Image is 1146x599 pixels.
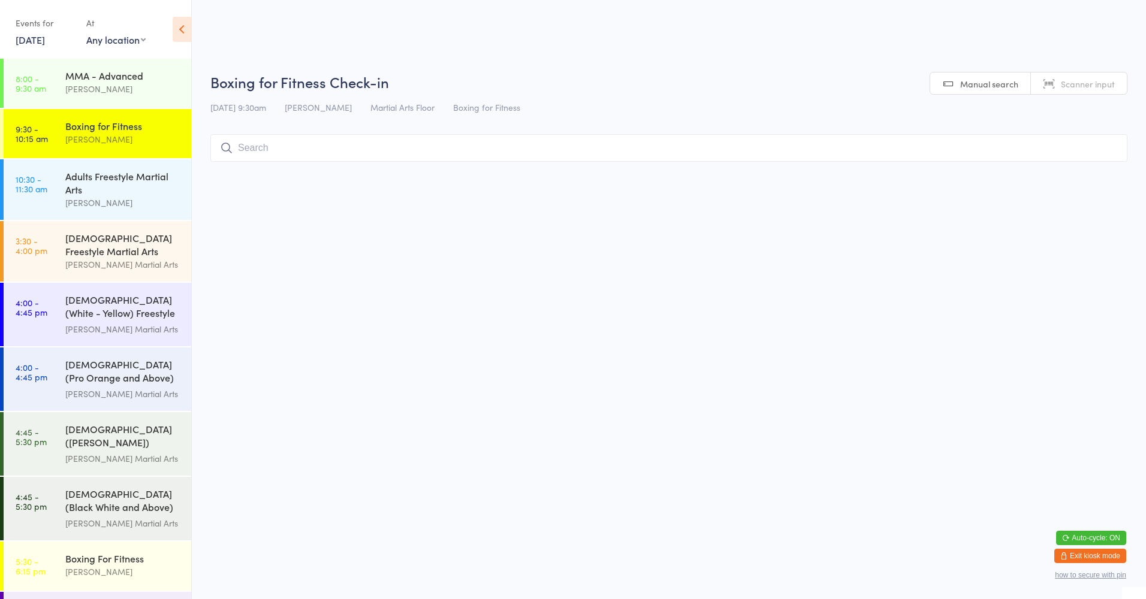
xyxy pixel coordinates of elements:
input: Search [210,134,1127,162]
div: [PERSON_NAME] Martial Arts [65,387,181,401]
div: [PERSON_NAME] Martial Arts [65,516,181,530]
div: Boxing for Fitness [65,119,181,132]
div: [PERSON_NAME] [65,196,181,210]
span: Boxing for Fitness [453,101,520,113]
span: [PERSON_NAME] [285,101,352,113]
a: [DATE] [16,33,45,46]
div: [DEMOGRAPHIC_DATA] Freestyle Martial Arts [65,231,181,258]
span: Scanner input [1061,78,1115,90]
a: 4:45 -5:30 pm[DEMOGRAPHIC_DATA] (Black White and Above) Freestyle Martial ...[PERSON_NAME] Martia... [4,477,191,540]
button: Auto-cycle: ON [1056,531,1126,545]
div: [DEMOGRAPHIC_DATA] (Black White and Above) Freestyle Martial ... [65,487,181,516]
a: 9:30 -10:15 amBoxing for Fitness[PERSON_NAME] [4,109,191,158]
a: 4:00 -4:45 pm[DEMOGRAPHIC_DATA] (White - Yellow) Freestyle Martial Arts[PERSON_NAME] Martial Arts [4,283,191,346]
div: [PERSON_NAME] Martial Arts [65,258,181,271]
time: 10:30 - 11:30 am [16,174,47,193]
time: 4:45 - 5:30 pm [16,492,47,511]
time: 8:00 - 9:30 am [16,74,46,93]
div: [PERSON_NAME] [65,82,181,96]
a: 10:30 -11:30 amAdults Freestyle Martial Arts[PERSON_NAME] [4,159,191,220]
time: 9:30 - 10:15 am [16,124,48,143]
div: [PERSON_NAME] [65,132,181,146]
time: 4:00 - 4:45 pm [16,362,47,382]
a: 5:30 -6:15 pmBoxing For Fitness[PERSON_NAME] [4,541,191,591]
div: [PERSON_NAME] [65,565,181,579]
div: MMA - Advanced [65,69,181,82]
span: Martial Arts Floor [370,101,435,113]
a: 3:30 -4:00 pm[DEMOGRAPHIC_DATA] Freestyle Martial Arts[PERSON_NAME] Martial Arts [4,221,191,282]
div: Boxing For Fitness [65,552,181,565]
a: 4:00 -4:45 pm[DEMOGRAPHIC_DATA] (Pro Orange and Above) Freestyle Martial Art...[PERSON_NAME] Mart... [4,347,191,411]
span: [DATE] 9:30am [210,101,266,113]
a: 8:00 -9:30 amMMA - Advanced[PERSON_NAME] [4,59,191,108]
time: 4:00 - 4:45 pm [16,298,47,317]
button: Exit kiosk mode [1054,549,1126,563]
div: [PERSON_NAME] Martial Arts [65,452,181,465]
div: Adults Freestyle Martial Arts [65,170,181,196]
time: 3:30 - 4:00 pm [16,236,47,255]
h2: Boxing for Fitness Check-in [210,72,1127,92]
span: Manual search [960,78,1018,90]
div: [DEMOGRAPHIC_DATA] ([PERSON_NAME]) Freestyle Martial Arts [65,422,181,452]
div: [DEMOGRAPHIC_DATA] (White - Yellow) Freestyle Martial Arts [65,293,181,322]
button: how to secure with pin [1055,571,1126,579]
time: 4:45 - 5:30 pm [16,427,47,446]
div: Events for [16,13,74,33]
div: At [86,13,146,33]
a: 4:45 -5:30 pm[DEMOGRAPHIC_DATA] ([PERSON_NAME]) Freestyle Martial Arts[PERSON_NAME] Martial Arts [4,412,191,476]
div: [DEMOGRAPHIC_DATA] (Pro Orange and Above) Freestyle Martial Art... [65,358,181,387]
div: [PERSON_NAME] Martial Arts [65,322,181,336]
div: Any location [86,33,146,46]
time: 5:30 - 6:15 pm [16,556,46,576]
